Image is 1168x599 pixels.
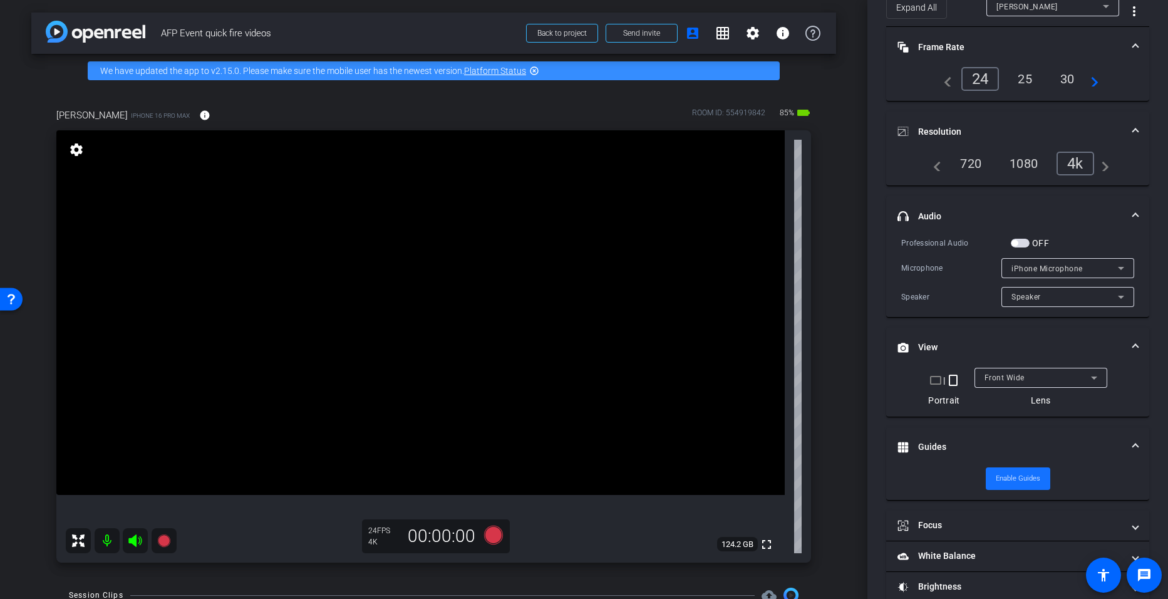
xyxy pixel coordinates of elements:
[886,541,1149,571] mat-expansion-panel-header: White Balance
[886,236,1149,317] div: Audio
[1030,237,1049,249] label: OFF
[537,29,587,38] span: Back to project
[937,71,952,86] mat-icon: navigate_before
[161,21,519,46] span: AFP Event quick fire videos
[946,373,961,388] mat-icon: crop_portrait
[715,26,730,41] mat-icon: grid_on
[1127,4,1142,19] mat-icon: more_vert
[1083,71,1098,86] mat-icon: navigate_next
[901,237,1011,249] div: Professional Audio
[886,368,1149,417] div: View
[775,26,790,41] mat-icon: info
[759,537,774,552] mat-icon: fullscreen
[886,112,1149,152] mat-expansion-panel-header: Resolution
[56,108,128,122] span: [PERSON_NAME]
[897,550,1123,563] mat-panel-title: White Balance
[901,262,1001,274] div: Microphone
[886,27,1149,67] mat-expansion-panel-header: Frame Rate
[897,125,1123,138] mat-panel-title: Resolution
[886,427,1149,467] mat-expansion-panel-header: Guides
[46,21,145,43] img: app-logo
[529,66,539,76] mat-icon: highlight_off
[1051,68,1084,90] div: 30
[623,28,660,38] span: Send invite
[1008,68,1041,90] div: 25
[796,105,811,120] mat-icon: battery_std
[1094,156,1109,171] mat-icon: navigate_next
[1000,153,1047,174] div: 1080
[1011,293,1041,301] span: Speaker
[886,67,1149,101] div: Frame Rate
[897,440,1123,454] mat-panel-title: Guides
[377,526,390,535] span: FPS
[996,3,1058,11] span: [PERSON_NAME]
[368,537,400,547] div: 4K
[897,580,1123,593] mat-panel-title: Brightness
[1137,568,1152,583] mat-icon: message
[368,526,400,536] div: 24
[996,469,1040,488] span: Enable Guides
[985,373,1025,382] span: Front Wide
[745,26,760,41] mat-icon: settings
[692,107,765,125] div: ROOM ID: 554919842
[717,537,758,552] span: 124.2 GB
[897,519,1123,532] mat-panel-title: Focus
[606,24,678,43] button: Send invite
[199,110,210,121] mat-icon: info
[1011,264,1083,273] span: iPhone Microphone
[961,67,1000,91] div: 24
[951,153,991,174] div: 720
[1057,152,1094,175] div: 4k
[926,156,941,171] mat-icon: navigate_before
[685,26,700,41] mat-icon: account_box
[131,111,190,120] span: iPhone 16 Pro Max
[1096,568,1111,583] mat-icon: accessibility
[901,291,1001,303] div: Speaker
[886,328,1149,368] mat-expansion-panel-header: View
[68,142,85,157] mat-icon: settings
[928,373,943,388] mat-icon: crop_landscape
[928,373,960,388] div: |
[526,24,598,43] button: Back to project
[986,467,1050,490] button: Enable Guides
[400,526,483,547] div: 00:00:00
[897,341,1123,354] mat-panel-title: View
[464,66,526,76] a: Platform Status
[886,467,1149,500] div: Guides
[928,394,960,407] div: Portrait
[886,196,1149,236] mat-expansion-panel-header: Audio
[886,152,1149,185] div: Resolution
[897,210,1123,223] mat-panel-title: Audio
[886,511,1149,541] mat-expansion-panel-header: Focus
[897,41,1123,54] mat-panel-title: Frame Rate
[778,103,796,123] span: 85%
[88,61,780,80] div: We have updated the app to v2.15.0. Please make sure the mobile user has the newest version.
